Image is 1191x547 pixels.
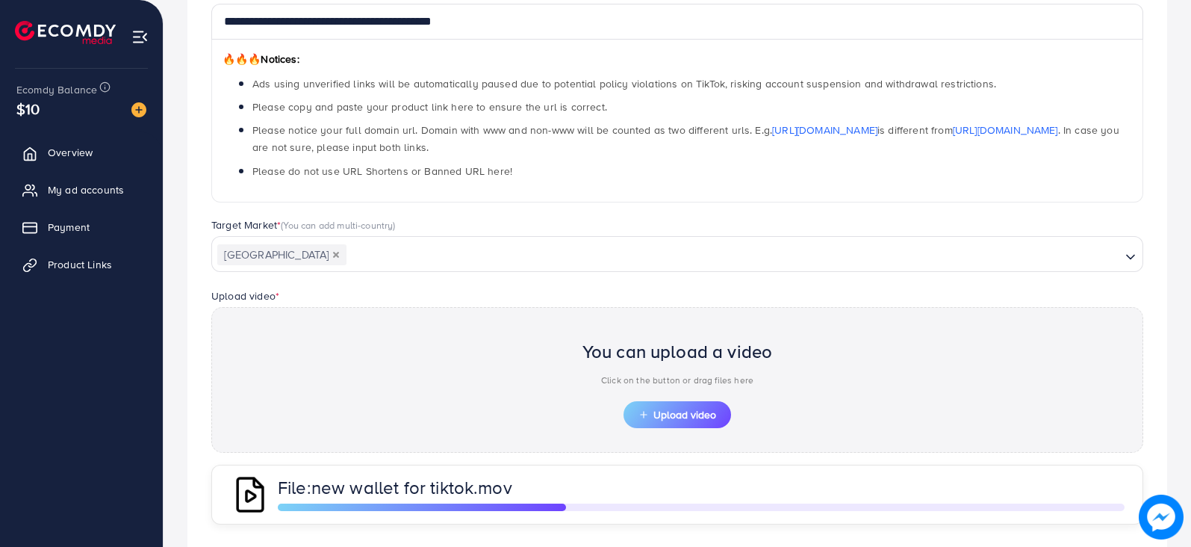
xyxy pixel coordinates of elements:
span: My ad accounts [48,182,124,197]
span: Upload video [638,410,716,420]
span: Product Links [48,257,112,272]
span: $10 [16,98,40,120]
span: Notices: [223,52,299,67]
img: image [1139,495,1184,540]
span: Payment [48,220,90,235]
span: Please do not use URL Shortens or Banned URL here! [252,164,512,179]
img: QAAAABJRU5ErkJggg== [230,475,270,515]
span: Please notice your full domain url. Domain with www and non-www will be counted as two different ... [252,123,1119,155]
button: Deselect Pakistan [332,251,340,259]
div: Search for option [211,236,1143,272]
span: Ecomdy Balance [16,82,97,97]
span: (You can add multi-country) [281,218,395,232]
span: Overview [48,145,93,160]
a: Overview [11,137,152,167]
span: 🔥🔥🔥 [223,52,261,67]
span: Please copy and paste your product link here to ensure the url is correct. [252,99,607,114]
span: new wallet for tiktok.mov [311,475,512,500]
a: My ad accounts [11,175,152,205]
label: Target Market [211,217,396,232]
a: [URL][DOMAIN_NAME] [953,123,1058,137]
a: [URL][DOMAIN_NAME] [772,123,877,137]
button: Upload video [624,401,731,428]
h2: You can upload a video [582,341,773,362]
p: File: [278,478,763,496]
span: [GEOGRAPHIC_DATA] [217,244,346,265]
label: Upload video [211,288,279,303]
img: image [131,102,146,117]
img: logo [15,21,116,44]
input: Search for option [348,244,1119,267]
a: Product Links [11,250,152,279]
span: Ads using unverified links will be automatically paused due to potential policy violations on Tik... [252,76,996,91]
a: Payment [11,212,152,242]
img: menu [131,28,149,46]
p: Click on the button or drag files here [582,371,773,389]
